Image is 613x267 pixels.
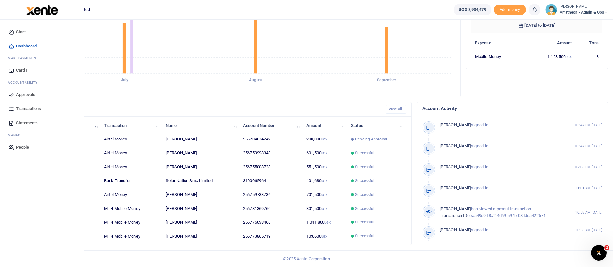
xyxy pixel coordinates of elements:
[16,91,35,98] span: Approvals
[321,138,327,141] small: UGX
[26,5,58,15] img: logo-large
[239,215,303,229] td: 256776038466
[565,55,572,59] small: UGX
[100,202,162,216] td: MTN Mobile Money
[30,106,381,113] h4: Recent Transactions
[560,4,608,10] small: [PERSON_NAME]
[440,227,562,233] p: signed-in
[440,122,562,128] p: signed-in
[377,78,396,83] tspan: September
[575,185,602,191] small: 11:01 AM [DATE]
[440,143,562,149] p: signed-in
[16,67,27,74] span: Cards
[560,9,608,15] span: Amatheon - Admin & Ops
[355,136,387,142] span: Pending Approval
[386,105,406,114] a: View all
[575,164,602,170] small: 02:06 PM [DATE]
[162,132,239,146] td: [PERSON_NAME]
[545,4,557,15] img: profile-user
[440,185,562,191] p: signed-in
[355,219,374,225] span: Successful
[5,116,79,130] a: Statements
[5,130,79,140] li: M
[525,50,576,63] td: 1,128,500
[494,5,526,15] span: Add money
[575,122,602,128] small: 03:47 PM [DATE]
[471,18,602,33] h6: [DATE] to [DATE]
[355,233,374,239] span: Successful
[494,5,526,15] li: Toup your wallet
[355,150,374,156] span: Successful
[321,193,327,197] small: UGX
[303,215,347,229] td: 1,041,800
[525,36,576,50] th: Amount
[303,146,347,160] td: 601,500
[355,178,374,184] span: Successful
[162,146,239,160] td: [PERSON_NAME]
[575,143,602,149] small: 03:47 PM [DATE]
[575,210,602,215] small: 10:58 AM [DATE]
[162,188,239,202] td: [PERSON_NAME]
[100,146,162,160] td: Airtel Money
[11,56,36,61] span: ake Payments
[321,235,327,238] small: UGX
[440,164,471,169] span: [PERSON_NAME]
[239,188,303,202] td: 256759733736
[303,132,347,146] td: 200,000
[100,160,162,174] td: Airtel Money
[5,39,79,53] a: Dashboard
[26,7,58,12] a: logo-small logo-large logo-large
[459,6,486,13] span: UGX 3,934,679
[591,245,607,261] iframe: Intercom live chat
[321,207,327,211] small: UGX
[5,77,79,87] li: Ac
[162,118,239,132] th: Name: activate to sort column ascending
[162,215,239,229] td: [PERSON_NAME]
[440,185,471,190] span: [PERSON_NAME]
[100,229,162,243] td: MTN Mobile Money
[471,36,525,50] th: Expense
[440,206,562,219] p: has viewed a payout transaction ebaa49c9-f8c2-4d69-597b-08ddea422574
[303,160,347,174] td: 551,500
[100,174,162,188] td: Bank Transfer
[545,4,608,15] a: profile-user [PERSON_NAME] Amatheon - Admin & Ops
[347,118,406,132] th: Status: activate to sort column ascending
[5,53,79,63] li: M
[239,229,303,243] td: 256773865719
[239,174,303,188] td: 3100065964
[16,29,26,35] span: Start
[321,179,327,183] small: UGX
[321,151,327,155] small: UGX
[440,122,471,127] span: [PERSON_NAME]
[494,7,526,12] a: Add money
[162,229,239,243] td: [PERSON_NAME]
[100,188,162,202] td: Airtel Money
[303,229,347,243] td: 103,600
[11,133,23,138] span: anage
[239,146,303,160] td: 256759998343
[16,106,41,112] span: Transactions
[16,120,38,126] span: Statements
[249,78,262,83] tspan: August
[604,245,609,250] span: 2
[239,160,303,174] td: 256755008728
[321,165,327,169] small: UGX
[5,63,79,77] a: Cards
[100,215,162,229] td: MTN Mobile Money
[355,164,374,170] span: Successful
[5,25,79,39] a: Start
[162,160,239,174] td: [PERSON_NAME]
[355,192,374,198] span: Successful
[303,202,347,216] td: 301,500
[440,213,467,218] span: Transaction ID
[239,132,303,146] td: 256704074242
[303,174,347,188] td: 401,680
[239,118,303,132] th: Account Number: activate to sort column ascending
[454,4,491,15] a: UGX 3,934,679
[422,105,602,112] h4: Account Activity
[576,36,602,50] th: Txns
[303,188,347,202] td: 701,500
[471,50,525,63] td: Mobile Money
[162,174,239,188] td: Solar Nation Smc Limited
[324,221,331,224] small: UGX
